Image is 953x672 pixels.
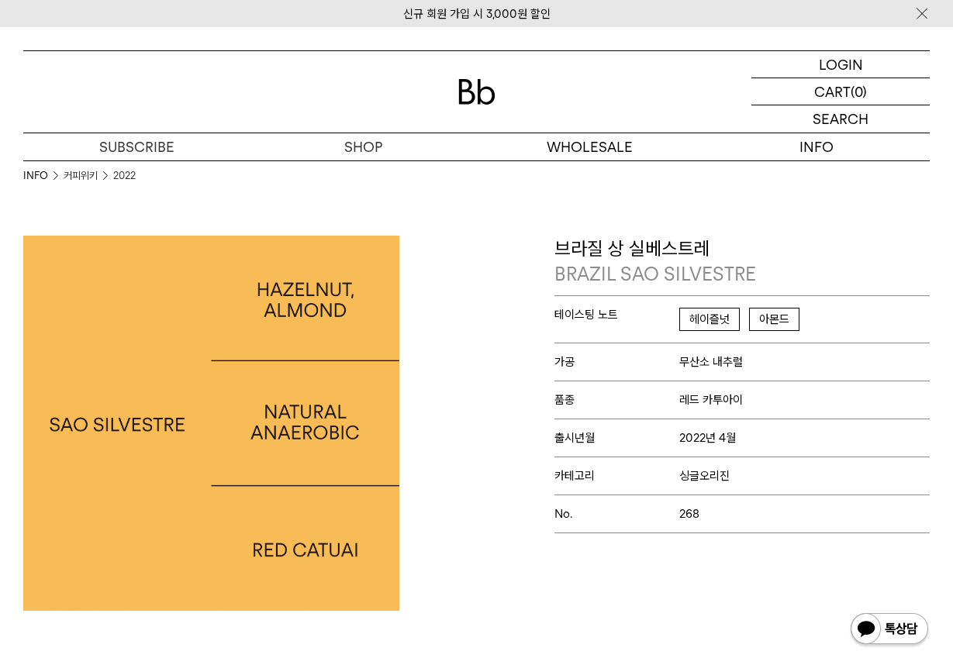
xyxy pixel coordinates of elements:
[23,168,64,184] li: INFO
[403,7,551,21] a: 신규 회원 가입 시 3,000원 할인
[554,431,679,445] span: 출시년월
[703,133,930,160] p: INFO
[813,105,868,133] p: SEARCH
[23,133,250,160] a: SUBSCRIBE
[477,133,703,160] p: WHOLESALE
[679,507,699,521] span: 268
[751,51,930,78] a: LOGIN
[819,51,863,78] p: LOGIN
[64,168,98,184] a: 커피위키
[814,78,851,105] p: CART
[679,431,736,445] span: 2022년 4월
[554,355,679,369] span: 가공
[851,78,867,105] p: (0)
[679,308,740,331] span: 헤이즐넛
[554,308,679,322] span: 테이스팅 노트
[113,168,136,184] a: 2022
[749,308,799,331] span: 아몬드
[554,469,679,483] span: 카테고리
[458,79,495,105] img: 로고
[250,133,476,160] a: SHOP
[679,355,743,369] span: 무산소 내추럴
[679,469,730,483] span: 싱글오리진
[751,78,930,105] a: CART (0)
[554,393,679,407] span: 품종
[554,261,931,288] p: BRAZIL SAO SILVESTRE
[849,612,930,649] img: 카카오톡 채널 1:1 채팅 버튼
[23,236,399,612] img: 브라질 상 실베스트레BRAZIL SAO SILVESTRE
[554,236,931,288] p: 브라질 상 실베스트레
[679,393,743,407] span: 레드 카투아이
[554,507,679,521] span: No.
